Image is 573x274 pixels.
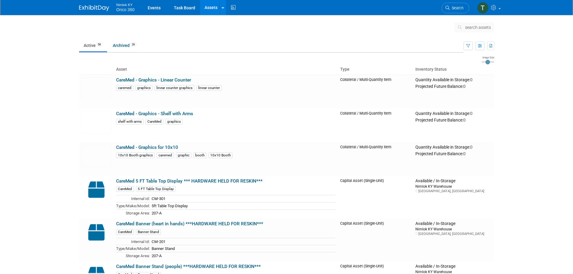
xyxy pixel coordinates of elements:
[338,176,413,219] td: Capital Asset (Single-Unit)
[116,221,263,226] a: CareMed Banner (heart in hands) ***HARDWARE HELD FOR RESKIN***
[116,264,261,269] a: CareMed Banner Stand (people) ***HARDWARE HELD FOR RESKIN***
[338,75,413,109] td: Collateral / Multi-Quantity Item
[196,85,222,91] div: linear counter
[116,1,135,8] span: Nimlok KY
[338,219,413,261] td: Capital Asset (Single-Unit)
[415,83,491,89] div: Projected Future Balance:
[463,84,466,89] span: 0
[165,119,183,125] div: graphics
[415,150,491,157] div: Projected Future Balance:
[176,152,191,158] div: graphic
[465,25,491,30] span: search assets
[470,111,473,116] span: 0
[114,64,338,75] th: Asset
[338,142,413,176] td: Collateral / Multi-Quantity Item
[477,2,488,14] img: Tim Bugaile
[130,42,137,47] span: 28
[126,211,150,215] span: Storage Area:
[415,221,491,226] div: Available / In-Storage
[415,226,491,232] div: Nimlok KY Warehouse
[415,77,491,83] div: Quantity Available in Storage:
[450,6,464,10] span: Search
[338,64,413,75] th: Type
[108,40,141,51] a: Archived28
[116,7,135,12] span: Onco 360
[415,264,491,269] div: Available / In-Storage
[415,116,491,123] div: Projected Future Balance:
[470,77,473,82] span: 0
[116,245,150,252] td: Type/Make/Model:
[82,221,111,244] img: Capital-Asset-Icon-2.png
[96,42,103,47] span: 58
[150,202,335,209] td: 5ft Table Top Display
[146,119,163,125] div: CareMed
[136,186,176,192] div: 5 FT Table Top Display
[415,145,491,150] div: Quantity Available in Storage:
[415,232,491,236] div: [GEOGRAPHIC_DATA], [GEOGRAPHIC_DATA]
[415,184,491,189] div: Nimlok KY Warehouse
[116,195,150,202] td: Internal Id:
[116,178,263,184] a: CareMed 5 FT Table Top Display *** HARDWARE HELD FOR RESKIN***
[338,109,413,142] td: Collateral / Multi-Quantity Item
[470,145,473,149] span: 0
[135,85,152,91] div: graphics
[155,85,194,91] div: linear counter graphics
[150,238,335,245] td: CM-201
[415,178,491,184] div: Available / In-Storage
[150,195,335,202] td: CM-301
[415,111,491,116] div: Quantity Available in Storage:
[116,77,191,83] a: CareMed - Graphics - Linear Counter
[116,85,133,91] div: caremed
[442,3,469,13] a: Search
[150,245,335,252] td: Banner Stand
[150,209,335,216] td: 207-A
[208,152,233,158] div: 10x10 Booth
[150,252,335,259] td: 207-A
[126,254,150,258] span: Storage Area:
[116,202,150,209] td: Type/Make/Model:
[116,238,150,245] td: Internal Id:
[82,178,111,201] img: Capital-Asset-Icon-2.png
[116,229,134,235] div: CareMed
[79,40,107,51] a: Active58
[79,5,109,11] img: ExhibitDay
[454,23,494,32] button: search assets
[116,119,143,125] div: shelf with arms
[193,152,206,158] div: booth
[463,118,466,122] span: 0
[157,152,174,158] div: caremed
[116,152,155,158] div: 10x10 Booth graphics
[116,111,193,116] a: CareMed - Graphics - Shelf with Arms
[463,151,466,156] span: 0
[116,186,134,192] div: CareMed
[482,56,494,59] div: Image Size
[116,145,178,150] a: CareMed - Graphics for 10x10
[136,229,161,235] div: Banner Stand
[415,189,491,193] div: [GEOGRAPHIC_DATA], [GEOGRAPHIC_DATA]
